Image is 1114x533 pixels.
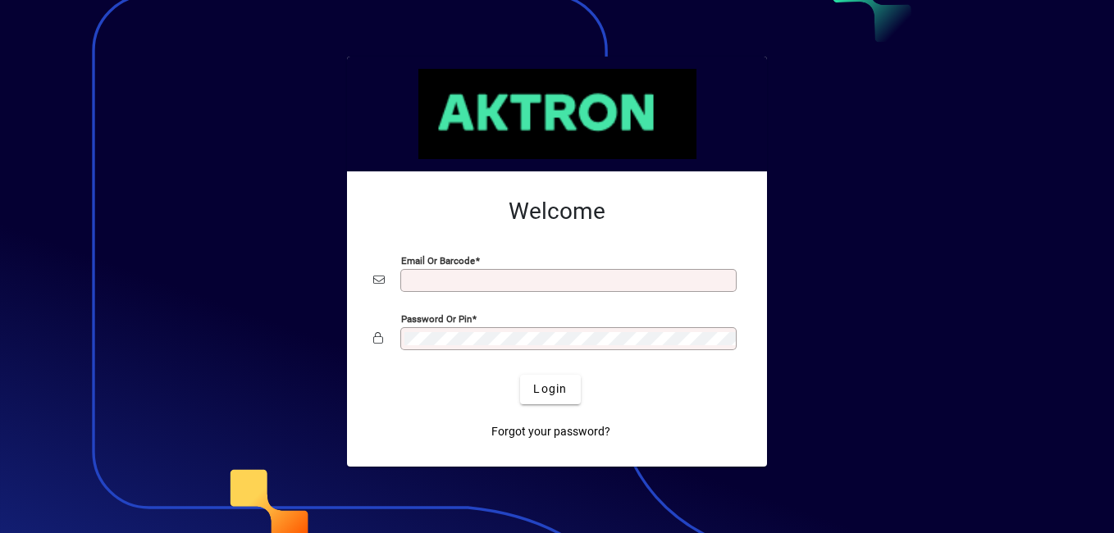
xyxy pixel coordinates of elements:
h2: Welcome [373,198,741,225]
span: Forgot your password? [491,423,610,440]
span: Login [533,380,567,398]
mat-label: Email or Barcode [401,254,475,266]
mat-label: Password or Pin [401,312,472,324]
a: Forgot your password? [485,417,617,447]
button: Login [520,375,580,404]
